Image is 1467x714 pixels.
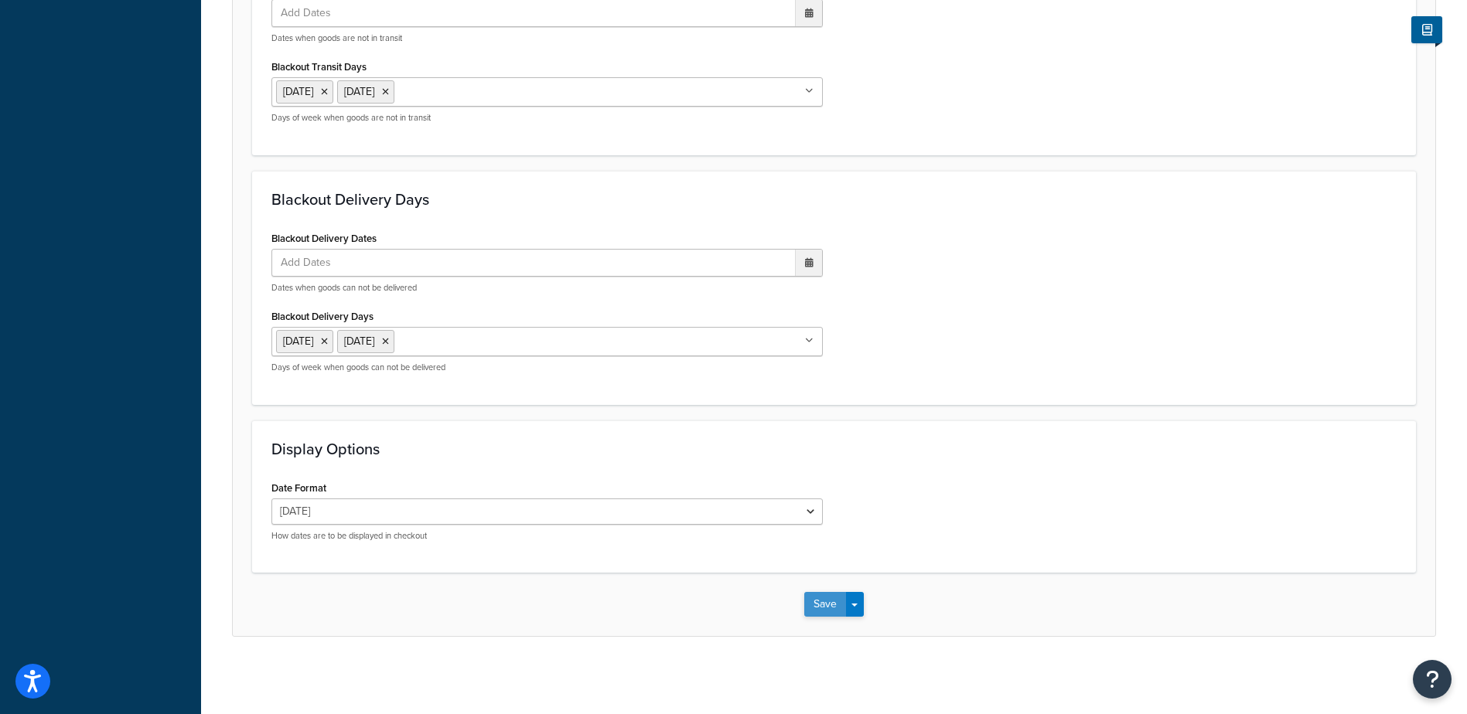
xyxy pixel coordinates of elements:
span: [DATE] [283,333,313,349]
h3: Blackout Delivery Days [271,191,1397,208]
button: Save [804,592,846,617]
span: [DATE] [344,333,374,349]
label: Blackout Delivery Dates [271,233,377,244]
span: [DATE] [344,83,374,100]
button: Open Resource Center [1413,660,1452,699]
label: Blackout Transit Days [271,61,367,73]
p: Dates when goods can not be delivered [271,282,823,294]
h3: Display Options [271,440,1397,457]
p: How dates are to be displayed in checkout [271,530,823,542]
p: Dates when goods are not in transit [271,32,823,44]
span: Add Dates [276,250,350,276]
button: Show Help Docs [1411,16,1442,43]
p: Days of week when goods are not in transit [271,112,823,124]
span: [DATE] [283,83,313,100]
p: Days of week when goods can not be delivered [271,362,823,373]
label: Blackout Delivery Days [271,311,374,322]
label: Date Format [271,482,326,494]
